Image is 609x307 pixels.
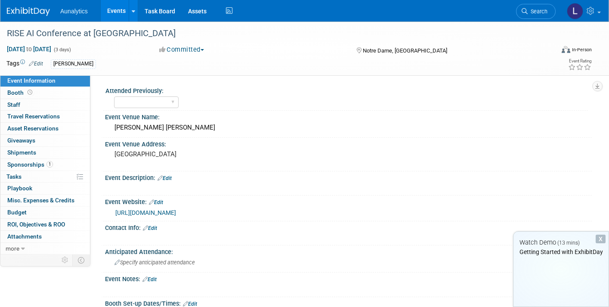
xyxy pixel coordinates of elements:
[596,235,606,243] div: Dismiss
[7,89,34,96] span: Booth
[562,46,570,53] img: Format-Inperson.png
[73,254,90,266] td: Toggle Event Tabs
[557,240,580,246] span: (13 mins)
[7,137,35,144] span: Giveaways
[7,101,20,108] span: Staff
[7,125,59,132] span: Asset Reservations
[0,183,90,194] a: Playbook
[0,135,90,146] a: Giveaways
[7,161,53,168] span: Sponsorships
[158,175,172,181] a: Edit
[53,47,71,53] span: (3 days)
[0,99,90,111] a: Staff
[6,45,52,53] span: [DATE] [DATE]
[105,273,592,284] div: Event Notes:
[105,171,592,183] div: Event Description:
[105,84,588,95] div: Attended Previously:
[111,121,585,134] div: [PERSON_NAME] [PERSON_NAME]
[143,225,157,231] a: Edit
[0,75,90,87] a: Event Information
[60,8,88,15] span: Aunalytics
[0,195,90,206] a: Misc. Expenses & Credits
[567,3,583,19] img: Leanna Adeola
[142,276,157,282] a: Edit
[0,87,90,99] a: Booth
[6,59,43,69] td: Tags
[114,150,298,158] pre: [GEOGRAPHIC_DATA]
[114,259,195,266] span: Specify anticipated attendance
[51,59,96,68] div: [PERSON_NAME]
[0,219,90,230] a: ROI, Objectives & ROO
[7,209,27,216] span: Budget
[7,7,50,16] img: ExhibitDay
[26,89,34,96] span: Booth not reserved yet
[7,221,65,228] span: ROI, Objectives & ROO
[7,77,56,84] span: Event Information
[7,185,32,192] span: Playbook
[25,46,33,53] span: to
[0,111,90,122] a: Travel Reservations
[183,301,197,307] a: Edit
[568,59,591,63] div: Event Rating
[105,221,592,233] div: Contact Info:
[0,207,90,218] a: Budget
[0,159,90,171] a: Sponsorships1
[7,233,42,240] span: Attachments
[0,243,90,254] a: more
[29,61,43,67] a: Edit
[516,4,556,19] a: Search
[4,26,542,41] div: RISE AI Conference at [GEOGRAPHIC_DATA]
[572,47,592,53] div: In-Person
[105,111,592,121] div: Event Venue Name:
[7,197,74,204] span: Misc. Expenses & Credits
[105,195,592,207] div: Event Website:
[0,231,90,242] a: Attachments
[0,147,90,158] a: Shipments
[6,173,22,180] span: Tasks
[0,123,90,134] a: Asset Reservations
[0,171,90,183] a: Tasks
[6,245,19,252] span: more
[7,149,36,156] span: Shipments
[149,199,163,205] a: Edit
[156,45,207,54] button: Committed
[513,248,609,256] div: Getting Started with ExhibitDay
[7,113,60,120] span: Travel Reservations
[528,8,547,15] span: Search
[505,45,592,58] div: Event Format
[363,47,447,54] span: Notre Dame, [GEOGRAPHIC_DATA]
[513,238,609,247] div: Watch Demo
[105,245,592,256] div: Anticipated Attendance:
[46,161,53,167] span: 1
[58,254,73,266] td: Personalize Event Tab Strip
[115,209,176,216] a: [URL][DOMAIN_NAME]
[105,138,592,149] div: Event Venue Address:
